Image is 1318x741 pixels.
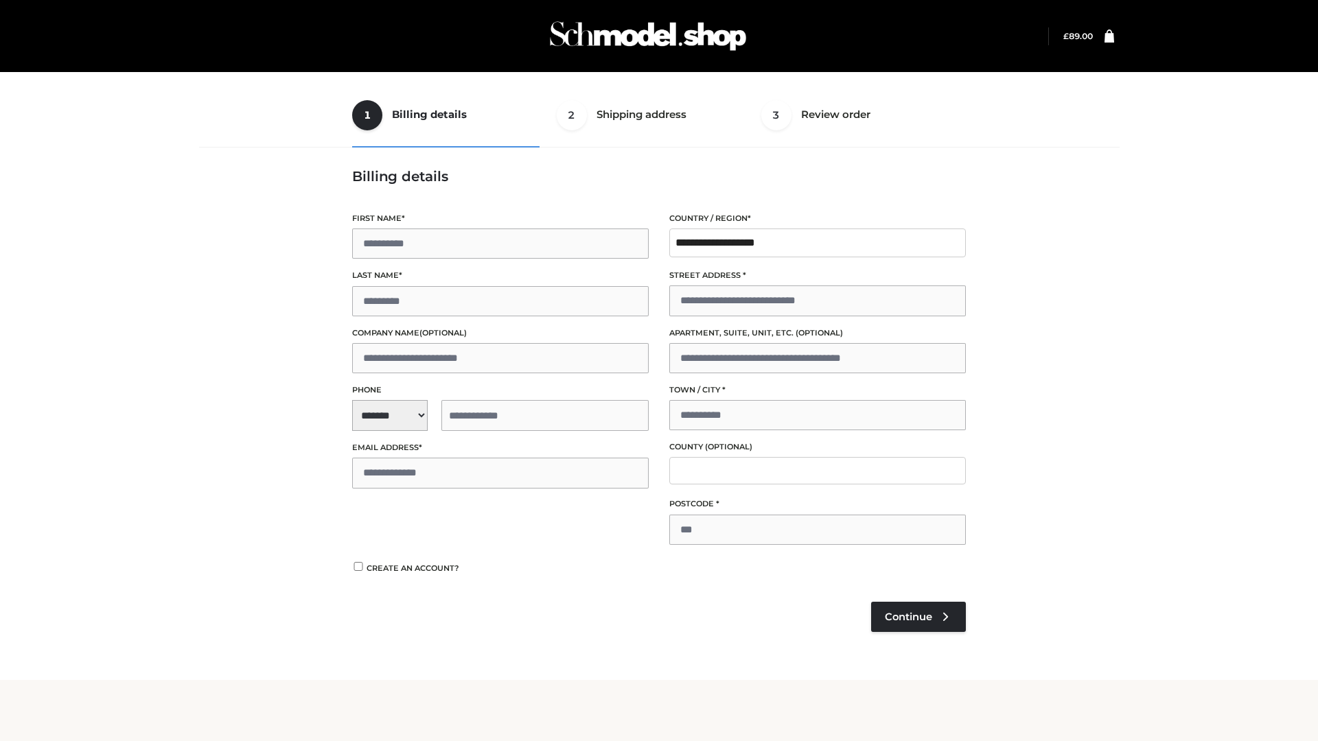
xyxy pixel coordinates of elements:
[352,212,649,225] label: First name
[352,562,365,571] input: Create an account?
[352,441,649,454] label: Email address
[669,440,966,454] label: County
[871,602,966,632] a: Continue
[1063,31,1093,41] bdi: 89.00
[352,269,649,282] label: Last name
[669,497,966,510] label: Postcode
[545,9,751,63] img: Schmodel Admin 964
[669,212,966,225] label: Country / Region
[705,442,752,451] span: (optional)
[669,384,966,397] label: Town / City
[1063,31,1069,41] span: £
[1063,31,1093,41] a: £89.00
[352,168,966,185] h3: Billing details
[885,611,932,623] span: Continue
[796,328,843,338] span: (optional)
[669,269,966,282] label: Street address
[352,327,649,340] label: Company name
[419,328,467,338] span: (optional)
[669,327,966,340] label: Apartment, suite, unit, etc.
[367,563,459,573] span: Create an account?
[352,384,649,397] label: Phone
